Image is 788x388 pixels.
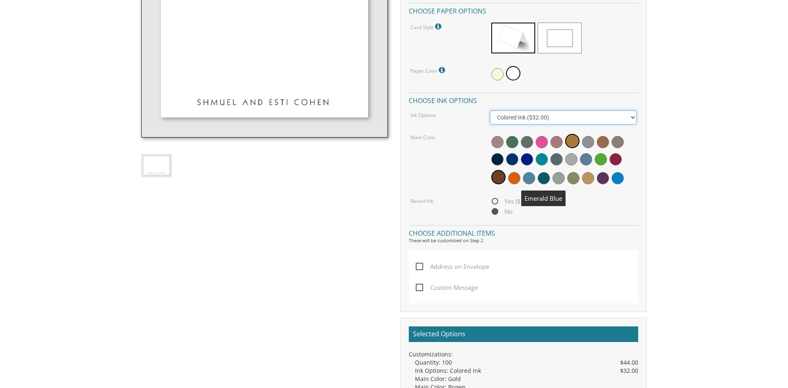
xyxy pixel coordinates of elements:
h2: Selected Options [409,326,638,342]
div: Main Color: Gold [415,375,638,383]
label: Card Style [410,21,443,32]
span: Yes ($72.00) [490,196,539,207]
span: $44.00 [620,358,638,367]
label: Paper Color [410,65,447,76]
label: Raised Ink [410,197,433,204]
div: Customizations: [409,350,638,358]
span: No [490,207,513,217]
img: style-8-thumb.jpg [141,154,172,177]
div: These will be customized on Step 2 [409,237,638,244]
h4: Choose paper options [409,3,638,17]
span: $32.00 [620,367,638,375]
h4: Choose ink options [409,92,638,107]
span: Custom Message [416,282,478,293]
div: Ink Options: Colored Ink [415,367,638,375]
div: Quantity: 100 [415,358,638,367]
label: Main Color [410,134,435,141]
span: Address on Envelope [416,262,489,272]
h4: Choose additional items [409,225,638,239]
label: Ink Options [410,112,436,119]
